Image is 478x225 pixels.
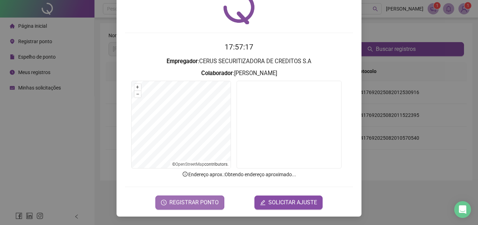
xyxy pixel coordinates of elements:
[125,57,353,66] h3: : CERUS SECURITIZADORA DE CREDITOS S.A
[182,171,188,177] span: info-circle
[169,198,219,207] span: REGISTRAR PONTO
[167,58,198,65] strong: Empregador
[134,91,141,98] button: –
[201,70,233,77] strong: Colaborador
[225,43,253,51] time: 17:57:17
[254,196,323,210] button: editSOLICITAR AJUSTE
[134,84,141,91] button: +
[175,162,204,167] a: OpenStreetMap
[172,162,229,167] li: © contributors.
[155,196,224,210] button: REGISTRAR PONTO
[454,201,471,218] div: Open Intercom Messenger
[125,171,353,178] p: Endereço aprox. : Obtendo endereço aproximado...
[161,200,167,205] span: clock-circle
[260,200,266,205] span: edit
[268,198,317,207] span: SOLICITAR AJUSTE
[125,69,353,78] h3: : [PERSON_NAME]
